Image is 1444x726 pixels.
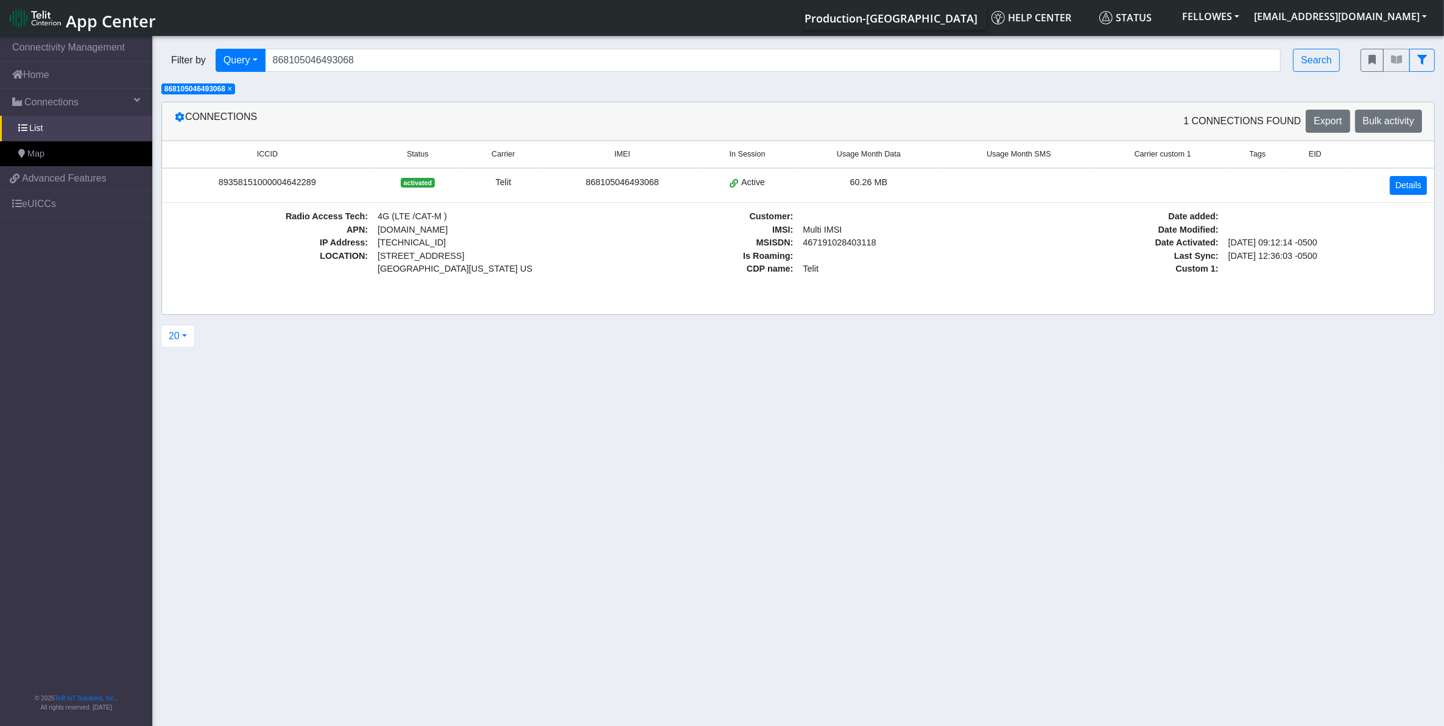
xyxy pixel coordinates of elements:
[378,263,571,276] span: [GEOGRAPHIC_DATA][US_STATE] US
[470,176,537,189] div: Telit
[66,10,156,32] span: App Center
[10,9,61,28] img: logo-telit-cinterion-gw-new.png
[27,147,44,161] span: Map
[594,236,798,250] span: MSISDN :
[169,224,373,237] span: APN :
[987,5,1094,30] a: Help center
[1293,49,1340,72] button: Search
[987,149,1051,160] span: Usage Month SMS
[551,176,694,189] div: 868105046493068
[1224,236,1427,250] span: [DATE] 09:12:14 -0500
[1363,116,1414,126] span: Bulk activity
[1390,176,1427,195] a: Details
[378,250,571,263] span: [STREET_ADDRESS]
[1020,236,1224,250] span: Date Activated :
[161,325,195,348] button: 20
[169,236,373,250] span: IP Address :
[850,177,888,187] span: 60.26 MB
[378,238,446,247] span: [TECHNICAL_ID]
[1020,224,1224,237] span: Date Modified :
[594,250,798,263] span: Is Roaming :
[1099,11,1152,24] span: Status
[1355,110,1422,133] button: Bulk activity
[216,49,266,72] button: Query
[24,95,79,110] span: Connections
[730,149,766,160] span: In Session
[1020,250,1224,263] span: Last Sync :
[55,695,116,702] a: Telit IoT Solutions, Inc.
[169,176,365,189] div: 89358151000004642289
[407,149,429,160] span: Status
[991,11,1071,24] span: Help center
[265,49,1281,72] input: Search...
[1175,5,1247,27] button: FELLOWES
[165,110,798,133] div: Connections
[373,210,576,224] span: 4G (LTE /CAT-M )
[1135,149,1191,160] span: Carrier custom 1
[373,224,576,237] span: [DOMAIN_NAME]
[22,171,107,186] span: Advanced Features
[1309,149,1322,160] span: EID
[169,210,373,224] span: Radio Access Tech :
[228,85,232,93] button: Close
[169,250,373,276] span: LOCATION :
[228,85,232,93] span: ×
[1020,263,1224,276] span: Custom 1 :
[798,224,1001,237] span: Multi IMSI
[1250,149,1266,160] span: Tags
[161,53,216,68] span: Filter by
[837,149,901,160] span: Usage Month Data
[594,263,798,276] span: CDP name :
[257,149,278,160] span: ICCID
[805,11,977,26] span: Production-[GEOGRAPHIC_DATA]
[10,5,154,31] a: App Center
[491,149,515,160] span: Carrier
[1306,110,1350,133] button: Export
[1247,5,1434,27] button: [EMAIL_ADDRESS][DOMAIN_NAME]
[1224,250,1427,263] span: [DATE] 12:36:03 -0500
[164,85,225,93] span: 868105046493068
[1183,114,1301,129] span: 1 Connections found
[594,224,798,237] span: IMSI :
[1020,210,1224,224] span: Date added :
[804,5,977,30] a: Your current platform instance
[798,236,1001,250] span: 467191028403118
[615,149,630,160] span: IMEI
[594,210,798,224] span: Customer :
[1099,11,1113,24] img: status.svg
[29,122,43,135] span: List
[1314,116,1342,126] span: Export
[741,176,765,189] span: Active
[1094,5,1175,30] a: Status
[991,11,1005,24] img: knowledge.svg
[401,178,434,188] span: activated
[1361,49,1435,72] div: fitlers menu
[798,263,1001,276] span: Telit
